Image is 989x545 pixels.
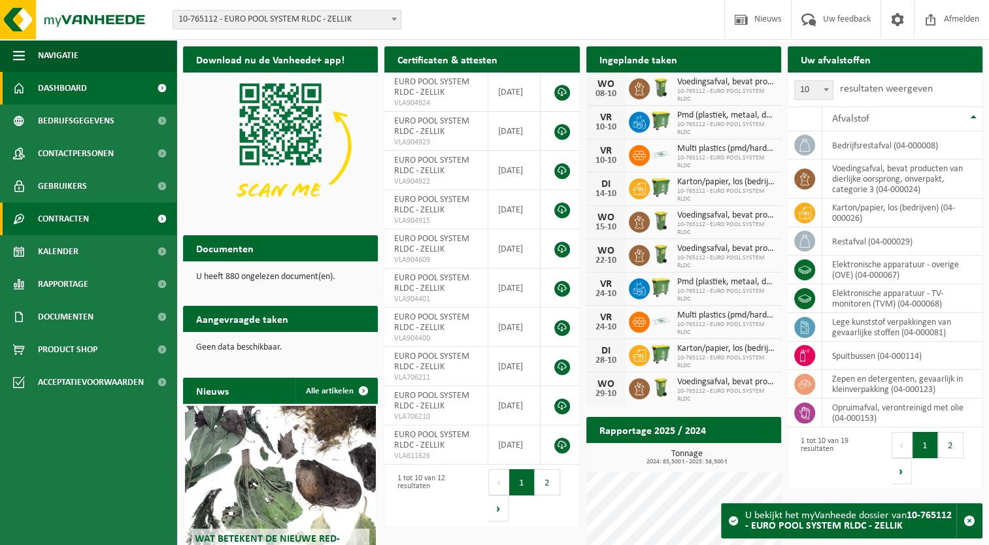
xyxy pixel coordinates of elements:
div: 1 tot 10 van 19 resultaten [794,431,879,486]
img: WB-0140-HPE-GN-50 [650,210,672,232]
a: Bekijk rapportage [684,442,780,469]
span: Karton/papier, los (bedrijven) [677,177,775,188]
strong: 10-765112 - EURO POOL SYSTEM RLDC - ZELLIK [745,510,952,531]
td: zepen en detergenten, gevaarlijk in kleinverpakking (04-000123) [822,370,982,399]
td: [DATE] [488,151,541,190]
div: 28-10 [593,356,619,365]
p: Geen data beschikbaar. [196,343,365,352]
button: 1 [509,469,535,495]
h2: Aangevraagde taken [183,306,301,331]
td: elektronische apparatuur - TV-monitoren (TVM) (04-000068) [822,284,982,313]
span: Acceptatievoorwaarden [38,366,144,399]
td: [DATE] [488,229,541,269]
div: 29-10 [593,389,619,399]
td: [DATE] [488,347,541,386]
div: WO [593,246,619,256]
div: U bekijkt het myVanheede dossier van [745,504,956,538]
div: 24-10 [593,323,619,332]
span: Dashboard [38,72,87,105]
span: Multi plastics (pmd/harde kunststoffen/spanbanden/eps/folie naturel/folie gemeng... [677,144,775,154]
span: Rapportage [38,268,88,301]
span: VLA706210 [394,412,478,422]
div: WO [593,379,619,389]
span: EURO POOL SYSTEM RLDC - ZELLIK [394,234,469,254]
span: Voedingsafval, bevat producten van dierlijke oorsprong, onverpakt, categorie 3 [677,77,775,88]
span: VLA611626 [394,451,478,461]
div: DI [593,346,619,356]
span: VLA706211 [394,372,478,383]
td: voedingsafval, bevat producten van dierlijke oorsprong, onverpakt, categorie 3 (04-000024) [822,159,982,199]
span: EURO POOL SYSTEM RLDC - ZELLIK [394,195,469,215]
img: WB-0770-HPE-GN-50 [650,276,672,299]
span: 10-765112 - EURO POOL SYSTEM RLDC [677,188,775,203]
div: VR [593,279,619,289]
span: Afvalstof [832,114,869,124]
span: 2024: 85,500 t - 2025: 58,500 t [593,459,781,465]
td: opruimafval, verontreinigd met olie (04-000153) [822,399,982,427]
span: 10-765112 - EURO POOL SYSTEM RLDC [677,254,775,270]
div: 08-10 [593,90,619,99]
img: Download de VHEPlus App [183,73,378,219]
button: Previous [892,432,913,458]
h2: Certificaten & attesten [384,46,511,72]
img: WB-0770-HPE-GN-50 [650,176,672,199]
span: 10-765112 - EURO POOL SYSTEM RLDC [677,154,775,170]
span: 10-765112 - EURO POOL SYSTEM RLDC [677,221,775,237]
span: Multi plastics (pmd/harde kunststoffen/spanbanden/eps/folie naturel/folie gemeng... [677,310,775,321]
div: VR [593,312,619,323]
span: EURO POOL SYSTEM RLDC - ZELLIK [394,312,469,333]
img: WB-0140-HPE-GN-50 [650,376,672,399]
span: Contactpersonen [38,137,114,170]
p: U heeft 880 ongelezen document(en). [196,272,365,282]
span: Karton/papier, los (bedrijven) [677,344,775,354]
span: VLA904401 [394,294,478,305]
span: Pmd (plastiek, metaal, drankkartons) (bedrijven) [677,110,775,121]
a: Alle artikelen [295,378,377,404]
td: [DATE] [488,386,541,425]
span: Voedingsafval, bevat producten van dierlijke oorsprong, onverpakt, categorie 3 [677,210,775,221]
span: EURO POOL SYSTEM RLDC - ZELLIK [394,116,469,137]
h2: Documenten [183,235,267,261]
div: VR [593,112,619,123]
span: 10 [795,81,833,99]
h2: Uw afvalstoffen [788,46,884,72]
div: 24-10 [593,289,619,299]
div: WO [593,79,619,90]
h2: Rapportage 2025 / 2024 [586,417,719,442]
span: EURO POOL SYSTEM RLDC - ZELLIK [394,77,469,97]
img: LP-SK-00500-LPE-16 [650,310,672,332]
td: [DATE] [488,190,541,229]
td: bedrijfsrestafval (04-000008) [822,131,982,159]
img: WB-0140-HPE-GN-50 [650,243,672,265]
td: [DATE] [488,269,541,308]
td: restafval (04-000029) [822,227,982,256]
button: 2 [938,432,964,458]
span: 10-765112 - EURO POOL SYSTEM RLDC [677,321,775,337]
span: VLA904915 [394,216,478,226]
span: 10-765112 - EURO POOL SYSTEM RLDC [677,121,775,137]
span: Navigatie [38,39,78,72]
span: VLA904923 [394,137,478,148]
span: 10 [794,80,833,100]
span: Kalender [38,235,78,268]
span: 10-765112 - EURO POOL SYSTEM RLDC [677,388,775,403]
h2: Nieuws [183,378,242,403]
img: WB-0770-HPE-GN-50 [650,343,672,365]
button: Previous [488,469,509,495]
h3: Tonnage [593,450,781,465]
span: 10-765112 - EURO POOL SYSTEM RLDC - ZELLIK [173,10,401,29]
span: EURO POOL SYSTEM RLDC - ZELLIK [394,352,469,372]
td: lege kunststof verpakkingen van gevaarlijke stoffen (04-000081) [822,313,982,342]
button: Next [488,495,509,521]
label: resultaten weergeven [840,84,933,94]
span: Voedingsafval, bevat producten van dierlijke oorsprong, onverpakt, categorie 3 [677,244,775,254]
span: EURO POOL SYSTEM RLDC - ZELLIK [394,156,469,176]
span: VLA904924 [394,98,478,108]
div: VR [593,146,619,156]
span: 10-765112 - EURO POOL SYSTEM RLDC [677,288,775,303]
img: LP-SK-00500-LPE-16 [650,143,672,165]
div: 10-10 [593,156,619,165]
div: 1 tot 10 van 12 resultaten [391,468,475,523]
div: WO [593,212,619,223]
